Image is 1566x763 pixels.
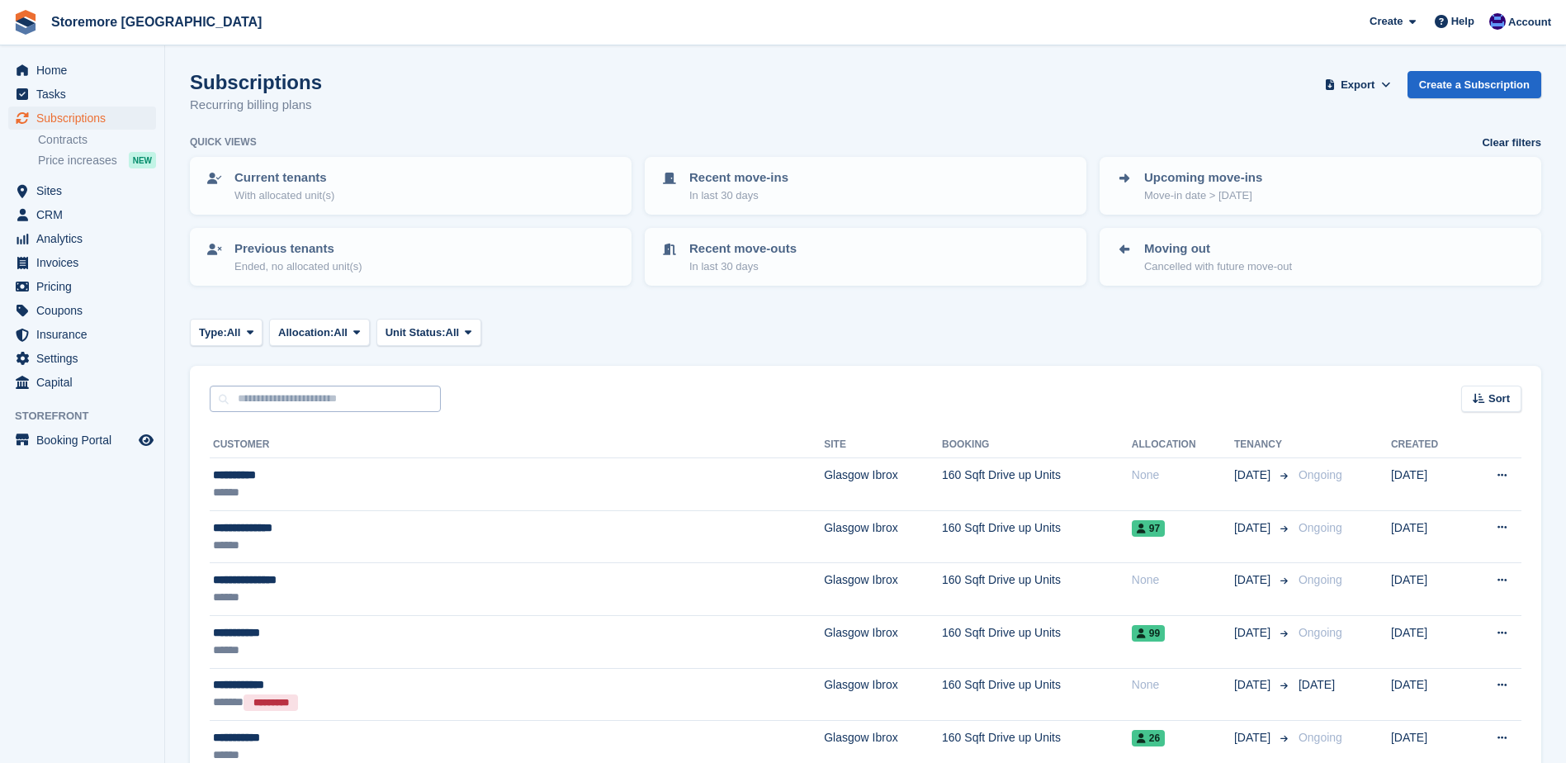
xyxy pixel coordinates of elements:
[38,153,117,168] span: Price increases
[8,251,156,274] a: menu
[36,299,135,322] span: Coupons
[8,59,156,82] a: menu
[36,107,135,130] span: Subscriptions
[689,168,788,187] p: Recent move-ins
[1144,239,1292,258] p: Moving out
[689,187,788,204] p: In last 30 days
[1132,432,1234,458] th: Allocation
[942,668,1132,721] td: 160 Sqft Drive up Units
[824,510,942,563] td: Glasgow Ibrox
[8,323,156,346] a: menu
[646,159,1085,213] a: Recent move-ins In last 30 days
[689,258,797,275] p: In last 30 days
[278,325,334,341] span: Allocation:
[8,107,156,130] a: menu
[1299,573,1342,586] span: Ongoing
[942,563,1132,616] td: 160 Sqft Drive up Units
[1234,519,1274,537] span: [DATE]
[1299,521,1342,534] span: Ongoing
[234,168,334,187] p: Current tenants
[190,135,257,149] h6: Quick views
[190,71,322,93] h1: Subscriptions
[190,319,263,346] button: Type: All
[1144,168,1262,187] p: Upcoming move-ins
[824,668,942,721] td: Glasgow Ibrox
[824,615,942,668] td: Glasgow Ibrox
[386,325,446,341] span: Unit Status:
[8,275,156,298] a: menu
[1132,467,1234,484] div: None
[1132,676,1234,694] div: None
[234,258,362,275] p: Ended, no allocated unit(s)
[36,371,135,394] span: Capital
[234,187,334,204] p: With allocated unit(s)
[192,159,630,213] a: Current tenants With allocated unit(s)
[8,299,156,322] a: menu
[1341,77,1374,93] span: Export
[446,325,460,341] span: All
[8,179,156,202] a: menu
[1101,230,1540,284] a: Moving out Cancelled with future move-out
[13,10,38,35] img: stora-icon-8386f47178a22dfd0bd8f6a31ec36ba5ce8667c1dd55bd0f319d3a0aa187defe.svg
[1234,432,1292,458] th: Tenancy
[1408,71,1541,98] a: Create a Subscription
[15,408,164,424] span: Storefront
[36,203,135,226] span: CRM
[269,319,370,346] button: Allocation: All
[1299,731,1342,744] span: Ongoing
[1508,14,1551,31] span: Account
[8,203,156,226] a: menu
[942,432,1132,458] th: Booking
[36,251,135,274] span: Invoices
[824,432,942,458] th: Site
[36,83,135,106] span: Tasks
[1299,468,1342,481] span: Ongoing
[1489,13,1506,30] img: Angela
[334,325,348,341] span: All
[824,458,942,511] td: Glasgow Ibrox
[689,239,797,258] p: Recent move-outs
[8,347,156,370] a: menu
[210,432,824,458] th: Customer
[1299,678,1335,691] span: [DATE]
[136,430,156,450] a: Preview store
[36,429,135,452] span: Booking Portal
[36,227,135,250] span: Analytics
[1234,676,1274,694] span: [DATE]
[129,152,156,168] div: NEW
[1488,391,1510,407] span: Sort
[1482,135,1541,151] a: Clear filters
[36,275,135,298] span: Pricing
[646,230,1085,284] a: Recent move-outs In last 30 days
[1391,615,1466,668] td: [DATE]
[1234,729,1274,746] span: [DATE]
[942,615,1132,668] td: 160 Sqft Drive up Units
[1451,13,1474,30] span: Help
[8,371,156,394] a: menu
[1391,458,1466,511] td: [DATE]
[36,347,135,370] span: Settings
[942,458,1132,511] td: 160 Sqft Drive up Units
[45,8,268,36] a: Storemore [GEOGRAPHIC_DATA]
[824,563,942,616] td: Glasgow Ibrox
[1391,668,1466,721] td: [DATE]
[1144,187,1262,204] p: Move-in date > [DATE]
[192,230,630,284] a: Previous tenants Ended, no allocated unit(s)
[36,323,135,346] span: Insurance
[38,151,156,169] a: Price increases NEW
[234,239,362,258] p: Previous tenants
[199,325,227,341] span: Type:
[1101,159,1540,213] a: Upcoming move-ins Move-in date > [DATE]
[36,59,135,82] span: Home
[1132,571,1234,589] div: None
[1234,624,1274,642] span: [DATE]
[942,510,1132,563] td: 160 Sqft Drive up Units
[1234,571,1274,589] span: [DATE]
[1132,730,1165,746] span: 26
[1299,626,1342,639] span: Ongoing
[1391,563,1466,616] td: [DATE]
[1132,625,1165,642] span: 99
[1144,258,1292,275] p: Cancelled with future move-out
[8,227,156,250] a: menu
[8,429,156,452] a: menu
